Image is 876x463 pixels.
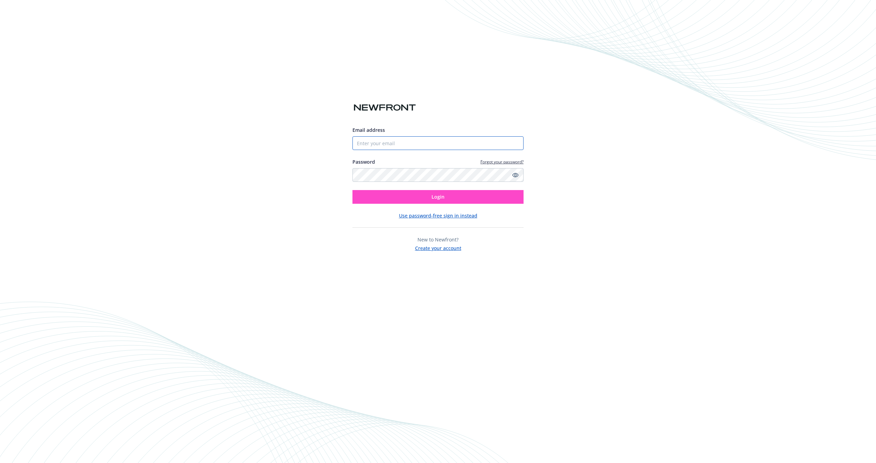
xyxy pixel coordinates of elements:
[352,127,385,133] span: Email address
[415,243,461,252] button: Create your account
[352,158,375,165] label: Password
[431,193,445,200] span: Login
[399,212,477,219] button: Use password-free sign in instead
[352,102,417,114] img: Newfront logo
[352,168,524,182] input: Enter your password
[480,159,524,165] a: Forgot your password?
[352,136,524,150] input: Enter your email
[511,171,519,179] a: Show password
[352,190,524,204] button: Login
[417,236,459,243] span: New to Newfront?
